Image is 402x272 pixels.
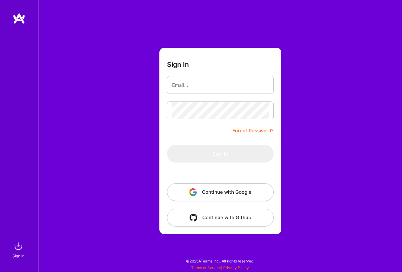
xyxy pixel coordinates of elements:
a: Forgot Password? [232,127,274,135]
img: sign in [12,240,25,253]
button: Continue with Google [167,183,274,201]
div: Sign In [12,253,24,259]
span: | [191,265,249,270]
a: Terms of Service [191,265,221,270]
a: sign inSign In [13,240,25,259]
h3: Sign In [167,60,189,68]
img: logo [13,13,25,24]
img: icon [190,214,197,221]
input: Email... [172,77,269,93]
div: © 2025 ATeams Inc., All rights reserved. [38,253,402,269]
button: Sign In [167,145,274,163]
a: Privacy Policy [223,265,249,270]
button: Continue with Github [167,209,274,227]
img: icon [189,188,197,196]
